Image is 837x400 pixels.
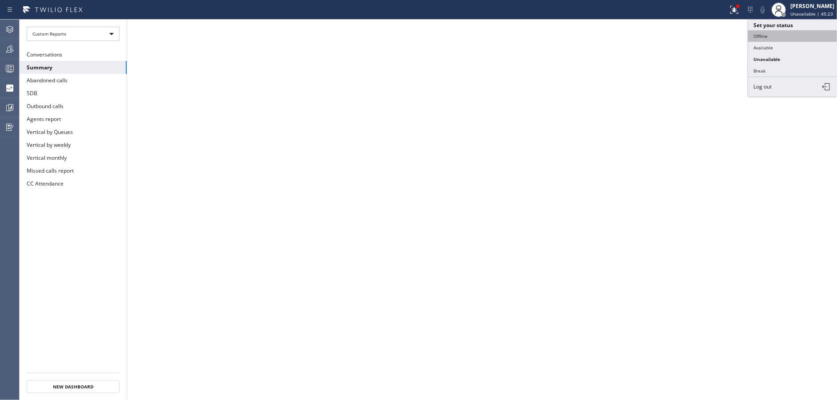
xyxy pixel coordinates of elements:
[27,27,120,41] div: Custom Reports
[20,100,127,113] button: Outbound calls
[20,74,127,87] button: Abandoned calls
[757,4,769,16] button: Mute
[20,177,127,190] button: CC Attendance
[20,151,127,164] button: Vertical monthly
[790,2,834,10] div: [PERSON_NAME]
[27,380,120,393] button: New Dashboard
[20,113,127,125] button: Agents report
[20,87,127,100] button: SDB
[20,125,127,138] button: Vertical by Queues
[20,48,127,61] button: Conversations
[20,138,127,151] button: Vertical by weekly
[20,164,127,177] button: Missed calls report
[127,20,837,400] iframe: dashboard_b794bedd1109
[20,61,127,74] button: Summary
[790,11,833,17] span: Unavailable | 45:23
